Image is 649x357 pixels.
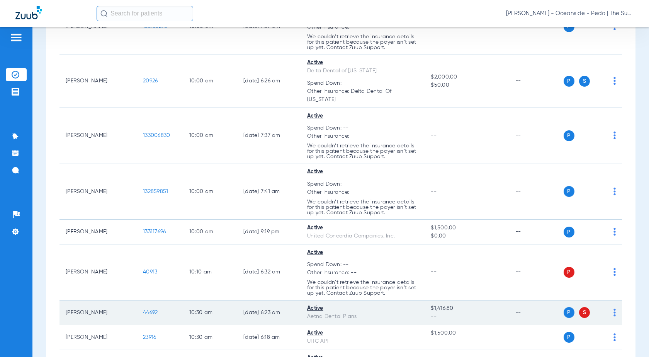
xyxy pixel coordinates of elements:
img: Zuub Logo [15,6,42,19]
td: -- [509,55,561,108]
span: P [564,76,574,87]
td: [DATE] 7:37 AM [237,108,301,164]
td: -- [509,164,561,220]
div: Active [307,329,418,337]
span: Other Insurance: Delta Dental Of [US_STATE] [307,87,418,104]
td: -- [509,301,561,325]
span: 133006830 [143,133,170,138]
td: -- [509,108,561,164]
span: 133117696 [143,229,166,234]
div: Active [307,168,418,176]
span: Spend Down: -- [307,79,418,87]
td: -- [509,244,561,301]
img: group-dot-blue.svg [613,228,616,236]
td: [PERSON_NAME] [59,301,137,325]
div: Active [307,304,418,313]
td: [DATE] 9:19 PM [237,220,301,244]
input: Search for patients [97,6,193,21]
span: Other Insurance: -- [307,269,418,277]
span: -- [431,269,437,275]
div: Active [307,224,418,232]
p: We couldn’t retrieve the insurance details for this patient because the payer isn’t set up yet. C... [307,143,418,159]
td: [DATE] 6:23 AM [237,301,301,325]
span: P [564,332,574,343]
img: group-dot-blue.svg [613,132,616,139]
span: P [564,186,574,197]
div: Active [307,249,418,257]
span: $2,000.00 [431,73,503,81]
span: -- [431,313,503,321]
td: [DATE] 6:18 AM [237,325,301,350]
td: [PERSON_NAME] [59,108,137,164]
span: $0.00 [431,232,503,240]
img: hamburger-icon [10,33,22,42]
span: Spend Down: -- [307,261,418,269]
td: 10:00 AM [183,108,237,164]
td: [DATE] 6:32 AM [237,244,301,301]
div: Delta Dental of [US_STATE] [307,67,418,75]
span: Spend Down: -- [307,124,418,132]
td: 10:10 AM [183,244,237,301]
td: 10:30 AM [183,301,237,325]
span: Other Insurance: -- [307,188,418,196]
td: [PERSON_NAME] [59,220,137,244]
span: S [579,76,590,87]
td: [PERSON_NAME] [59,244,137,301]
span: Other Insurance: -- [307,132,418,140]
td: -- [509,220,561,244]
span: P [564,267,574,278]
span: Spend Down: -- [307,180,418,188]
span: -- [431,189,437,194]
div: Aetna Dental Plans [307,313,418,321]
span: 20926 [143,78,158,84]
span: P [564,307,574,318]
td: [PERSON_NAME] [59,55,137,108]
span: [PERSON_NAME] - Oceanside - Pedo | The Super Dentists [506,10,634,17]
span: Other Insurance: -- [307,23,418,31]
td: 10:00 AM [183,220,237,244]
td: -- [509,325,561,350]
img: group-dot-blue.svg [613,309,616,316]
img: group-dot-blue.svg [613,77,616,85]
span: $1,500.00 [431,224,503,232]
span: $1,416.80 [431,304,503,313]
span: 132859851 [143,189,168,194]
span: 40913 [143,269,157,275]
span: 44692 [143,310,158,315]
span: P [564,130,574,141]
div: Active [307,112,418,120]
p: We couldn’t retrieve the insurance details for this patient because the payer isn’t set up yet. C... [307,199,418,215]
iframe: Chat Widget [610,320,649,357]
td: [PERSON_NAME] [59,325,137,350]
td: [DATE] 6:26 AM [237,55,301,108]
div: UHC API [307,337,418,345]
td: 10:30 AM [183,325,237,350]
div: Active [307,59,418,67]
img: group-dot-blue.svg [613,188,616,195]
p: We couldn’t retrieve the insurance details for this patient because the payer isn’t set up yet. C... [307,34,418,50]
span: $1,500.00 [431,329,503,337]
td: 10:00 AM [183,164,237,220]
span: S [579,307,590,318]
img: group-dot-blue.svg [613,268,616,276]
span: $50.00 [431,81,503,89]
div: United Concordia Companies, Inc. [307,232,418,240]
td: [PERSON_NAME] [59,164,137,220]
span: -- [431,133,437,138]
span: P [564,227,574,237]
p: We couldn’t retrieve the insurance details for this patient because the payer isn’t set up yet. C... [307,280,418,296]
td: [DATE] 7:41 AM [237,164,301,220]
img: Search Icon [100,10,107,17]
span: -- [431,337,503,345]
span: 23916 [143,335,156,340]
td: 10:00 AM [183,55,237,108]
